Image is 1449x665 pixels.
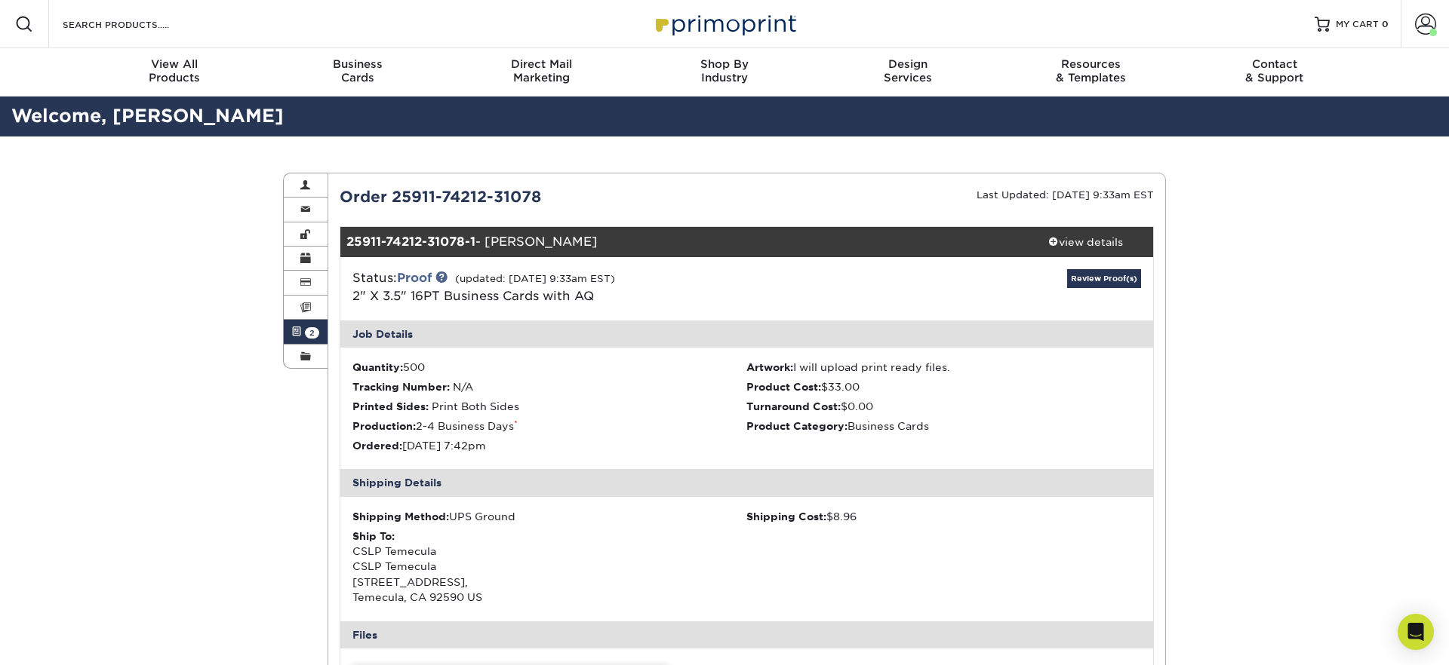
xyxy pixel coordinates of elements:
li: 500 [352,360,747,375]
div: & Templates [999,57,1183,84]
strong: Product Category: [746,420,848,432]
div: Job Details [340,320,1154,348]
a: View AllProducts [83,48,266,97]
div: Marketing [450,57,633,84]
a: Review Proof(s) [1067,269,1141,288]
div: view details [1017,234,1153,250]
strong: Shipping Cost: [746,510,826,522]
a: DesignServices [816,48,999,97]
a: Shop ByIndustry [633,48,817,97]
div: & Support [1183,57,1366,84]
strong: Tracking Number: [352,381,450,393]
span: Direct Mail [450,57,633,71]
a: 2" X 3.5" 16PT Business Cards with AQ [352,289,594,303]
div: Status: [341,269,882,305]
strong: Artwork: [746,361,793,373]
small: (updated: [DATE] 9:33am EST) [455,273,615,284]
div: Industry [633,57,817,84]
span: 2 [305,327,319,339]
strong: Ship To: [352,530,395,542]
a: BusinessCards [266,48,450,97]
a: view details [1017,227,1153,257]
div: Files [340,621,1154,648]
span: View All [83,57,266,71]
strong: Product Cost: [746,381,821,393]
span: Print Both Sides [432,400,519,412]
li: Business Cards [746,418,1141,434]
li: $0.00 [746,399,1141,414]
a: Proof [397,271,432,285]
div: Products [83,57,266,84]
span: N/A [453,381,473,393]
div: Order 25911-74212-31078 [328,185,747,208]
div: UPS Ground [352,509,747,524]
span: MY CART [1336,18,1379,31]
span: Contact [1183,57,1366,71]
strong: Turnaround Cost: [746,400,841,412]
strong: 25911-74212-31078-1 [346,234,475,249]
strong: Printed Sides: [352,400,429,412]
div: Shipping Details [340,469,1154,496]
span: Shop By [633,57,817,71]
div: $8.96 [746,509,1141,524]
div: Open Intercom Messenger [1398,614,1434,650]
li: [DATE] 7:42pm [352,438,747,453]
input: SEARCH PRODUCTS..... [61,15,208,33]
strong: Shipping Method: [352,510,449,522]
div: CSLP Temecula CSLP Temecula [STREET_ADDRESS], Temecula, CA 92590 US [352,529,747,605]
span: 0 [1382,19,1389,29]
a: 2 [284,320,328,344]
a: Resources& Templates [999,48,1183,97]
span: Resources [999,57,1183,71]
strong: Production: [352,420,416,432]
a: Contact& Support [1183,48,1366,97]
span: Design [816,57,999,71]
div: Services [816,57,999,84]
li: $33.00 [746,379,1141,394]
li: I will upload print ready files. [746,360,1141,375]
small: Last Updated: [DATE] 9:33am EST [977,189,1154,201]
a: Direct MailMarketing [450,48,633,97]
div: Cards [266,57,450,84]
strong: Ordered: [352,440,402,452]
li: 2-4 Business Days [352,418,747,434]
span: Business [266,57,450,71]
div: - [PERSON_NAME] [340,227,1018,257]
img: Primoprint [649,8,800,40]
strong: Quantity: [352,361,403,373]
